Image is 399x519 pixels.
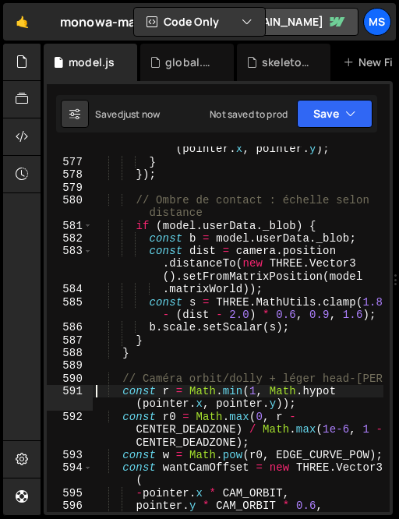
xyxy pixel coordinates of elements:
[47,296,93,322] div: 585
[47,283,93,295] div: 584
[47,487,93,500] div: 595
[47,347,93,359] div: 588
[134,8,265,36] button: Code Only
[47,449,93,461] div: 593
[3,3,41,41] a: 🤙
[47,220,93,232] div: 581
[297,100,373,128] button: Save
[47,321,93,334] div: 586
[262,55,312,70] div: skeleton.js
[47,411,93,449] div: 592
[47,182,93,194] div: 579
[123,108,160,121] div: just now
[47,334,93,347] div: 587
[47,194,93,220] div: 580
[363,8,391,36] a: ms
[47,385,93,411] div: 591
[60,12,190,31] div: monowa-mariposario
[69,55,115,70] div: model.js
[47,461,93,487] div: 594
[47,168,93,181] div: 578
[95,108,160,121] div: Saved
[218,8,358,36] a: [DOMAIN_NAME]
[47,156,93,168] div: 577
[47,232,93,245] div: 582
[47,245,93,283] div: 583
[47,500,93,512] div: 596
[210,108,288,121] div: Not saved to prod
[47,359,93,372] div: 589
[47,372,93,385] div: 590
[165,55,215,70] div: global.css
